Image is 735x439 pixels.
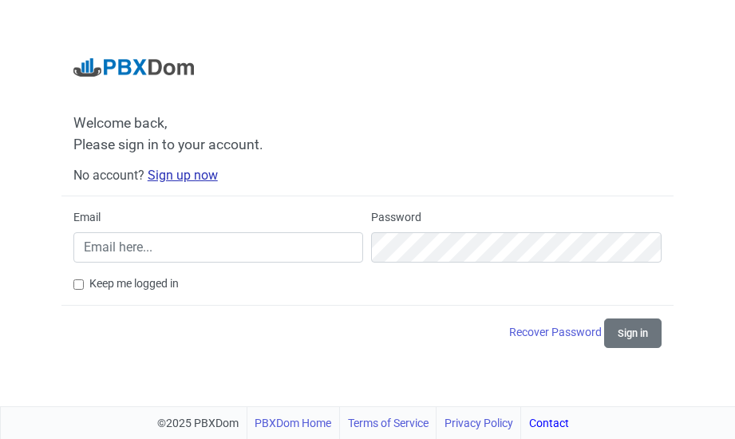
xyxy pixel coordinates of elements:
input: Email here... [73,232,364,263]
a: Recover Password [509,326,604,338]
a: Sign up now [148,168,218,183]
button: Sign in [604,318,662,348]
a: PBXDom Home [255,407,331,439]
a: Contact [529,407,569,439]
h6: No account? [73,168,662,183]
span: Welcome back, [73,115,662,132]
label: Keep me logged in [89,275,179,292]
a: Privacy Policy [445,407,513,439]
div: ©2025 PBXDom [157,407,569,439]
a: Terms of Service [348,407,429,439]
label: Password [371,209,421,226]
label: Email [73,209,101,226]
span: Please sign in to your account. [73,136,263,152]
